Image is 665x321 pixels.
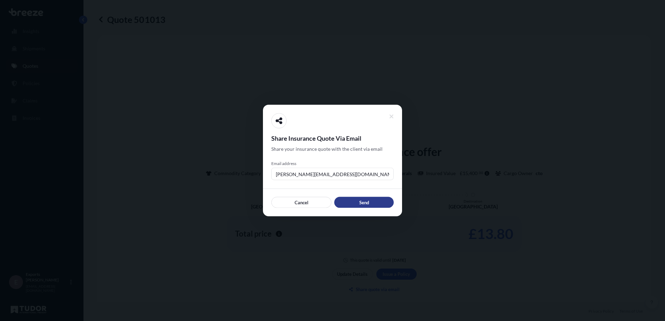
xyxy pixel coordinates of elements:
p: Send [359,199,369,206]
button: Cancel [271,197,331,208]
span: Email address [271,161,394,166]
button: Send [334,197,394,208]
p: Cancel [295,199,309,206]
span: Share Insurance Quote Via Email [271,134,394,142]
span: Share your insurance quote with the client via email [271,146,383,153]
input: example@gmail.com [271,168,394,180]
